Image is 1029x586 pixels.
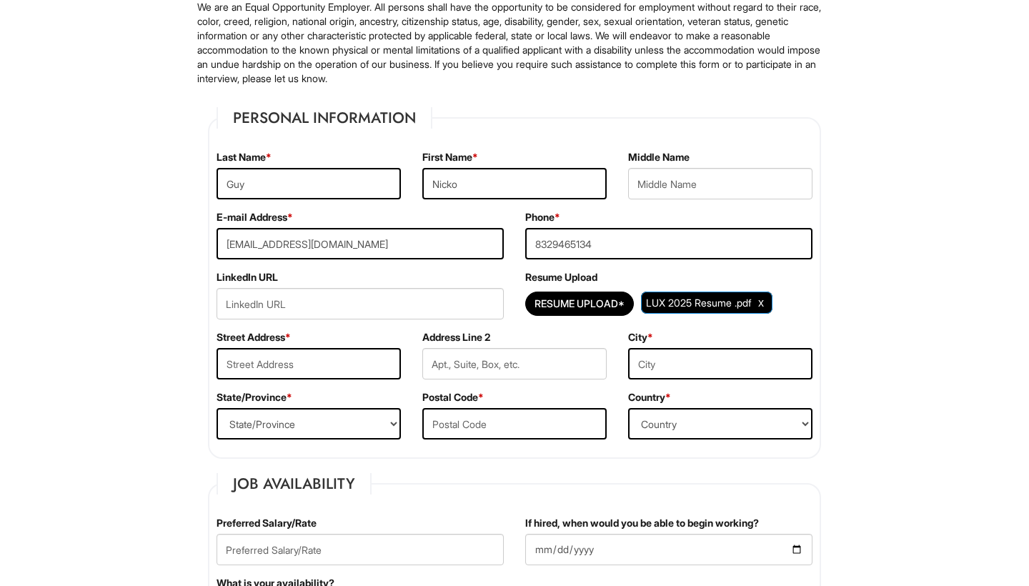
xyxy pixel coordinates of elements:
[755,293,767,312] a: Clear Uploaded File
[217,150,272,164] label: Last Name
[217,348,401,379] input: Street Address
[628,390,671,404] label: Country
[422,168,607,199] input: First Name
[646,297,751,309] span: LUX 2025 Resume .pdf
[217,473,372,495] legend: Job Availability
[217,228,504,259] input: E-mail Address
[217,288,504,319] input: LinkedIn URL
[422,348,607,379] input: Apt., Suite, Box, etc.
[217,390,292,404] label: State/Province
[217,107,432,129] legend: Personal Information
[217,270,278,284] label: LinkedIn URL
[525,292,634,316] button: Resume Upload*Resume Upload*
[628,150,690,164] label: Middle Name
[525,270,597,284] label: Resume Upload
[422,150,478,164] label: First Name
[628,330,653,344] label: City
[217,408,401,439] select: State/Province
[628,408,812,439] select: Country
[628,348,812,379] input: City
[217,330,291,344] label: Street Address
[422,408,607,439] input: Postal Code
[422,390,484,404] label: Postal Code
[217,534,504,565] input: Preferred Salary/Rate
[525,210,560,224] label: Phone
[628,168,812,199] input: Middle Name
[422,330,490,344] label: Address Line 2
[525,228,812,259] input: Phone
[217,168,401,199] input: Last Name
[217,516,317,530] label: Preferred Salary/Rate
[217,210,293,224] label: E-mail Address
[525,516,759,530] label: If hired, when would you be able to begin working?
